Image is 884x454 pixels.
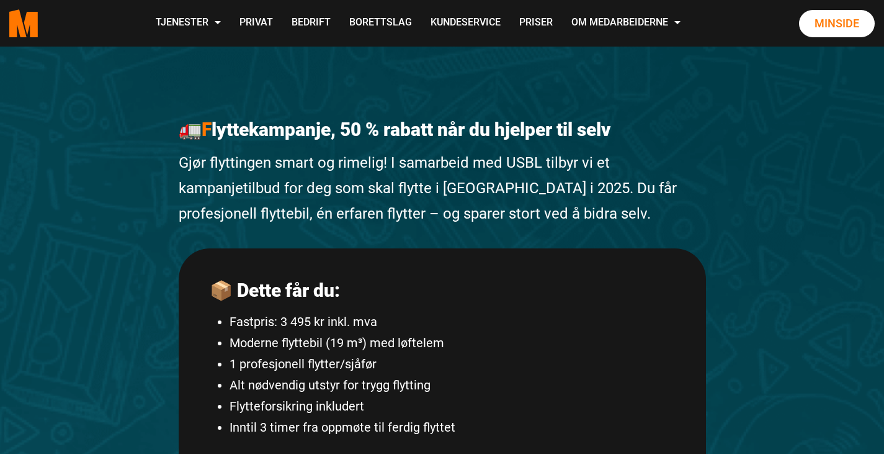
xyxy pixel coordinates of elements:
[230,332,675,353] li: Moderne flyttebil (19 m³) med løftelem
[562,1,690,45] a: Om Medarbeiderne
[230,1,282,45] a: Privat
[340,1,421,45] a: Borettslag
[230,417,675,438] li: Inntil 3 timer fra oppmøte til ferdig flyttet
[421,1,510,45] a: Kundeservice
[230,311,675,332] li: Fastpris: 3 495 kr inkl. mva
[230,353,675,375] li: 1 profesjonell flytter/sjåfør
[230,396,675,417] li: Flytteforsikring inkludert
[179,119,706,141] h1: 🚛 lyttekampanje, 50 % rabatt når du hjelper til selv
[510,1,562,45] a: Priser
[146,1,230,45] a: Tjenester
[799,10,875,37] a: Minside
[179,150,706,226] p: Gjør flyttingen smart og rimelig! I samarbeid med USBL tilbyr vi et kampanjetilbud for deg som sk...
[210,279,675,302] h2: 📦 Dette får du:
[230,375,675,396] li: Alt nødvendig utstyr for trygg flytting
[282,1,340,45] a: Bedrift
[202,119,212,140] span: F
